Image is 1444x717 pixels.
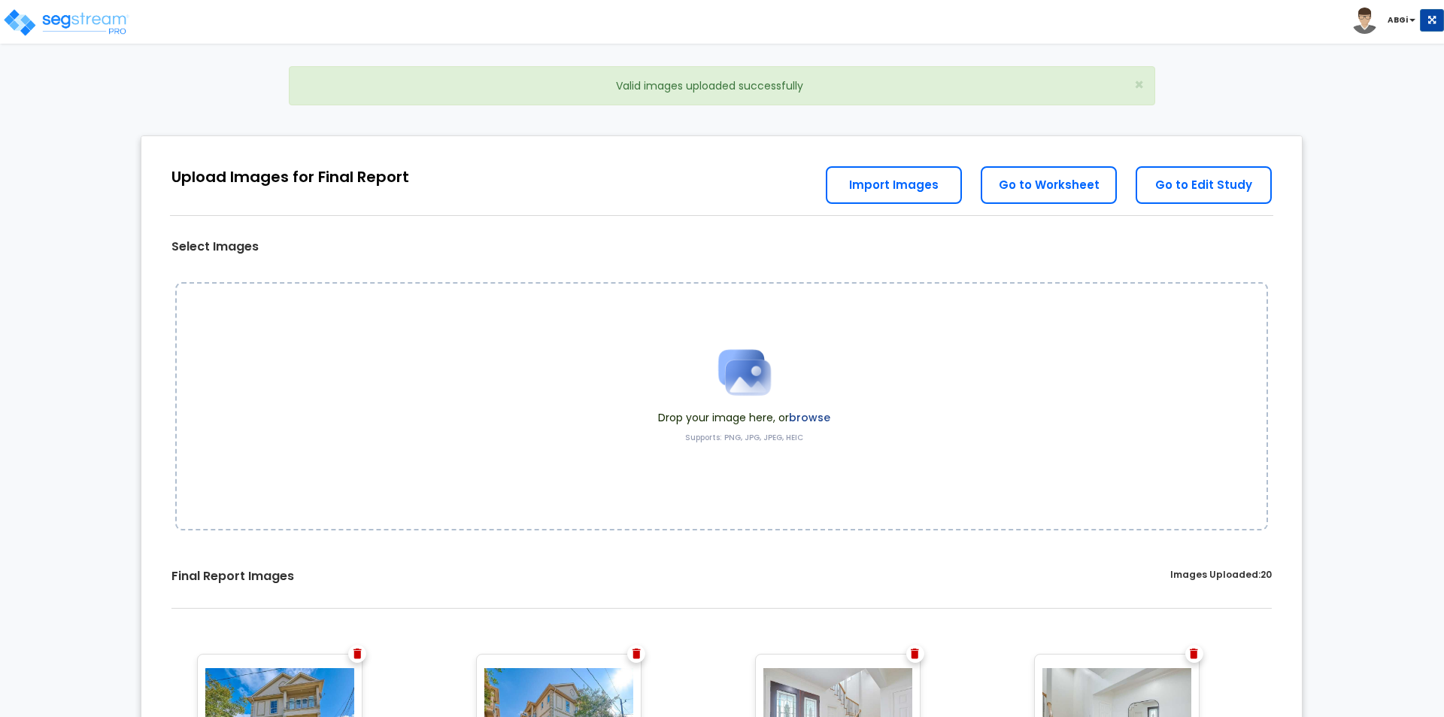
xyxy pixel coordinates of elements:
a: Go to Edit Study [1136,166,1272,204]
label: Select Images [171,238,259,256]
span: × [1134,74,1144,96]
img: Trash Icon [1190,649,1198,659]
img: Trash Icon [911,649,919,659]
img: Trash Icon [633,649,641,659]
a: Go to Worksheet [981,166,1117,204]
span: 20 [1260,568,1272,581]
label: Supports: PNG, JPG, JPEG, HEIC [685,433,803,443]
button: Close [1134,77,1144,93]
span: Drop your image here, or [658,410,830,425]
label: Images Uploaded: [1170,568,1272,585]
img: avatar.png [1351,8,1378,34]
img: Upload Icon [707,335,782,410]
label: Final Report Images [171,568,294,585]
label: browse [789,410,830,425]
img: Trash Icon [353,649,362,659]
img: logo_pro_r.png [2,8,130,38]
span: Valid images uploaded successfully [616,78,803,93]
b: ABGi [1388,14,1408,26]
div: Upload Images for Final Report [171,166,409,188]
a: Import Images [826,166,962,204]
